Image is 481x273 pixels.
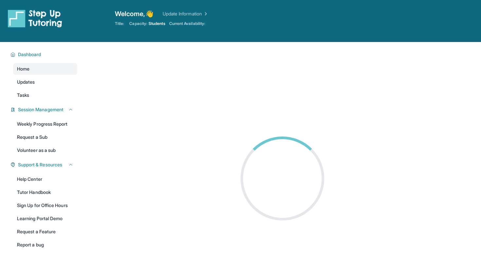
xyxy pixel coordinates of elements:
[17,66,29,72] span: Home
[15,51,73,58] button: Dashboard
[13,213,77,224] a: Learning Portal Demo
[129,21,147,26] span: Capacity:
[15,161,73,168] button: Support & Resources
[202,10,208,17] img: Chevron Right
[15,106,73,113] button: Session Management
[13,63,77,75] a: Home
[169,21,205,26] span: Current Availability:
[163,10,208,17] a: Update Information
[115,9,153,18] span: Welcome, 👋
[115,21,124,26] span: Title:
[17,79,35,85] span: Updates
[8,9,62,28] img: logo
[13,186,77,198] a: Tutor Handbook
[13,239,77,251] a: Report a bug
[13,89,77,101] a: Tasks
[13,226,77,238] a: Request a Feature
[18,51,41,58] span: Dashboard
[17,92,29,98] span: Tasks
[13,131,77,143] a: Request a Sub
[13,118,77,130] a: Weekly Progress Report
[149,21,165,26] span: Students
[18,106,63,113] span: Session Management
[13,173,77,185] a: Help Center
[13,199,77,211] a: Sign Up for Office Hours
[18,161,62,168] span: Support & Resources
[13,76,77,88] a: Updates
[13,144,77,156] a: Volunteer as a sub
